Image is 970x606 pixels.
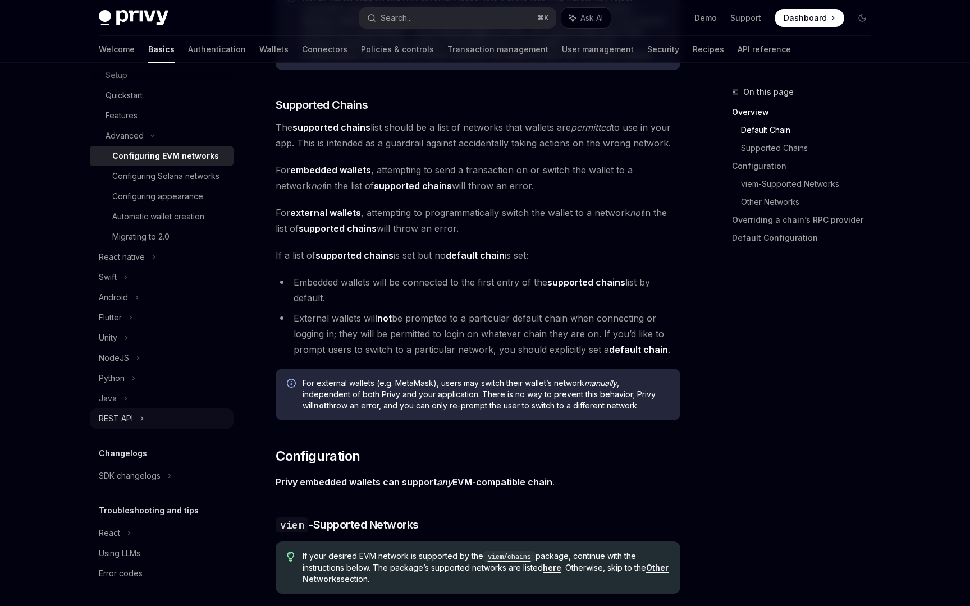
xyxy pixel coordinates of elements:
a: Default Chain [741,121,880,139]
strong: embedded wallets [290,164,371,176]
li: External wallets will be prompted to a particular default chain when connecting or logging in; th... [276,310,680,357]
a: Default Configuration [732,229,880,247]
em: not [311,180,324,191]
div: Migrating to 2.0 [112,230,170,244]
strong: supported chains [547,277,625,288]
strong: supported chains [299,223,377,234]
a: viem-Supported Networks [741,175,880,193]
a: Configuration [732,157,880,175]
h5: Changelogs [99,447,147,460]
em: not [630,207,643,218]
div: Configuring Solana networks [112,169,219,183]
strong: supported chains [315,250,394,261]
div: SDK changelogs [99,469,161,483]
button: Toggle dark mode [853,9,871,27]
div: NodeJS [99,351,129,365]
em: permitted [571,122,611,133]
a: Migrating to 2.0 [90,227,234,247]
a: Security [647,36,679,63]
div: React native [99,250,145,264]
span: . [276,474,680,490]
em: any [437,476,452,488]
span: Dashboard [784,12,827,24]
a: Quickstart [90,85,234,105]
a: Transaction management [447,36,548,63]
a: Welcome [99,36,135,63]
code: viem/chains [483,551,536,562]
a: Wallets [259,36,289,63]
span: Supported Chains [276,97,368,113]
div: Swift [99,270,117,284]
a: Configuring Solana networks [90,166,234,186]
a: API reference [738,36,791,63]
strong: Privy embedded wallets can support EVM-compatible chain [276,476,552,488]
span: ⌘ K [537,13,549,22]
svg: Info [287,379,298,390]
div: REST API [99,412,133,425]
a: default chain [446,250,505,261]
a: Features [90,105,234,126]
code: viem [276,517,308,532]
div: Java [99,392,117,405]
strong: supported chains [374,180,452,191]
span: On this page [743,85,794,99]
div: Quickstart [106,89,143,102]
a: Authentication [188,36,246,63]
a: User management [562,36,634,63]
span: For , attempting to send a transaction on or switch the wallet to a network in the list of will t... [276,162,680,194]
div: Features [106,109,138,122]
span: The list should be a list of networks that wallets are to use in your app. This is intended as a ... [276,120,680,151]
div: Advanced [106,129,144,143]
a: Overriding a chain’s RPC provider [732,211,880,229]
a: Supported Chains [741,139,880,157]
a: Basics [148,36,175,63]
a: Configuring appearance [90,186,234,206]
a: Automatic wallet creation [90,206,234,227]
strong: external wallets [290,207,361,218]
h5: Troubleshooting and tips [99,504,199,517]
div: Configuring appearance [112,190,203,203]
li: Embedded wallets will be connected to the first entry of the list by default. [276,274,680,306]
em: manually [584,378,617,388]
img: dark logo [99,10,168,26]
div: Configuring EVM networks [112,149,219,163]
span: Configuration [276,447,360,465]
button: Ask AI [561,8,611,28]
a: Configuring EVM networks [90,146,234,166]
a: Demo [694,12,717,24]
strong: default chain [446,250,505,261]
span: If a list of is set but no is set: [276,247,680,263]
div: Search... [381,11,412,25]
span: For external wallets (e.g. MetaMask), users may switch their wallet’s network , independent of bo... [303,378,669,411]
strong: not [314,401,327,410]
a: here [543,563,561,573]
a: Overview [732,103,880,121]
strong: supported chains [292,122,370,133]
span: -Supported Networks [276,517,419,532]
strong: not [377,313,392,324]
strong: default chain [609,344,668,355]
a: Other Networks [741,193,880,211]
div: Error codes [99,567,143,580]
div: Automatic wallet creation [112,210,204,223]
div: Python [99,371,125,385]
a: Policies & controls [361,36,434,63]
a: Error codes [90,563,234,584]
a: viem/chains [483,551,536,561]
div: Unity [99,331,117,345]
div: Using LLMs [99,547,140,560]
a: Recipes [693,36,724,63]
a: Using LLMs [90,543,234,563]
a: Connectors [302,36,347,63]
a: Dashboard [775,9,844,27]
span: If your desired EVM network is supported by the package, continue with the instructions below. Th... [303,550,669,585]
svg: Tip [287,552,295,562]
div: Flutter [99,311,122,324]
button: Search...⌘K [359,8,556,28]
span: For , attempting to programmatically switch the wallet to a network in the list of will throw an ... [276,205,680,236]
a: Support [730,12,761,24]
div: Android [99,291,128,304]
span: Ask AI [580,12,603,24]
div: React [99,526,120,540]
